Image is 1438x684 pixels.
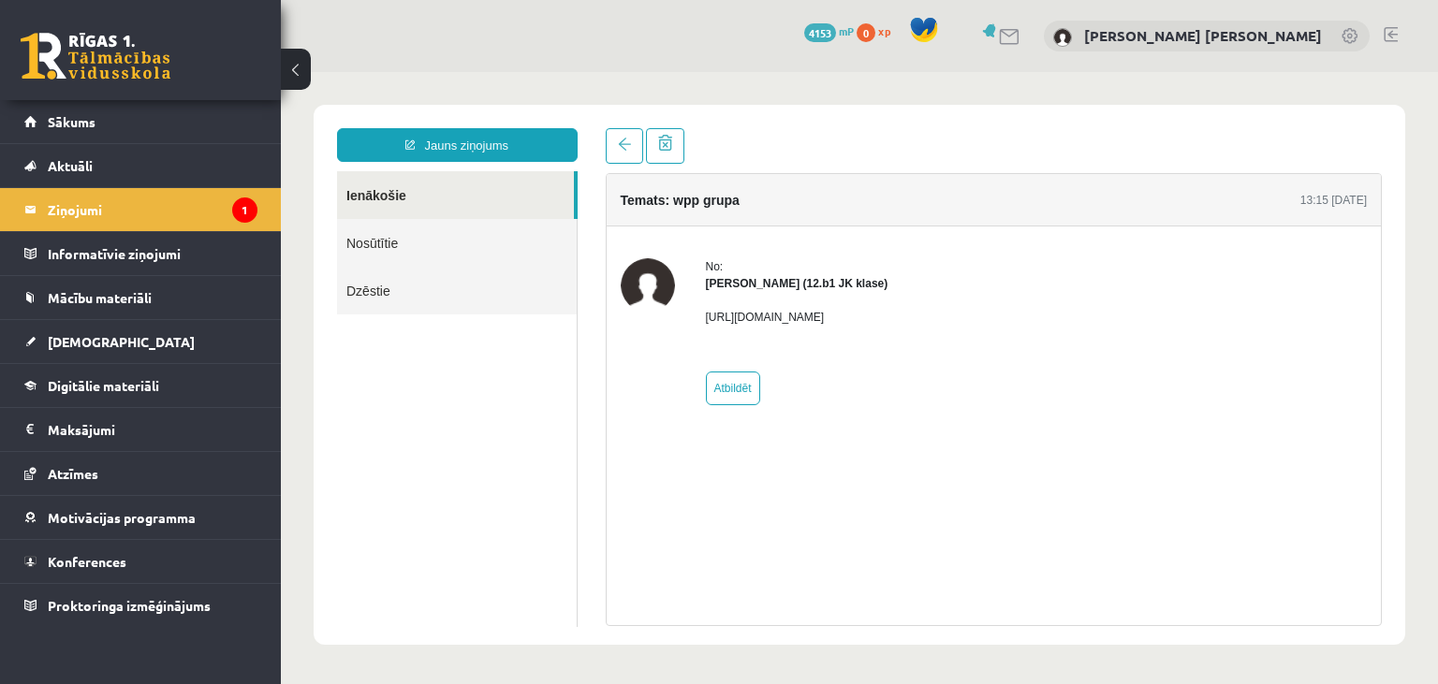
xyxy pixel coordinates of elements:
span: 4153 [804,23,836,42]
span: Konferences [48,553,126,570]
a: Rīgas 1. Tālmācības vidusskola [21,33,170,80]
legend: Ziņojumi [48,188,257,231]
a: Atbildēt [425,299,479,333]
span: Sākums [48,113,95,130]
a: Informatīvie ziņojumi [24,232,257,275]
a: Ienākošie [56,99,293,147]
strong: [PERSON_NAME] (12.b1 JK klase) [425,205,608,218]
span: Proktoringa izmēģinājums [48,597,211,614]
a: Sākums [24,100,257,143]
p: [URL][DOMAIN_NAME] [425,237,608,254]
a: Motivācijas programma [24,496,257,539]
a: Maksājumi [24,408,257,451]
span: Atzīmes [48,465,98,482]
a: Aktuāli [24,144,257,187]
a: 4153 mP [804,23,854,38]
div: 13:15 [DATE] [1020,120,1086,137]
i: 1 [232,197,257,223]
a: Mācību materiāli [24,276,257,319]
a: 0 xp [857,23,900,38]
span: Aktuāli [48,157,93,174]
a: Konferences [24,540,257,583]
a: Ziņojumi1 [24,188,257,231]
a: [PERSON_NAME] [PERSON_NAME] [1084,26,1322,45]
a: Digitālie materiāli [24,364,257,407]
span: xp [878,23,890,38]
span: Mācību materiāli [48,289,152,306]
span: Digitālie materiāli [48,377,159,394]
a: [DEMOGRAPHIC_DATA] [24,320,257,363]
a: Proktoringa izmēģinājums [24,584,257,627]
img: Megija Balabkina [340,186,394,240]
a: Nosūtītie [56,147,296,195]
span: [DEMOGRAPHIC_DATA] [48,333,195,350]
legend: Maksājumi [48,408,257,451]
a: Atzīmes [24,452,257,495]
img: Emīlija Krista Bērziņa [1053,28,1072,47]
span: mP [839,23,854,38]
legend: Informatīvie ziņojumi [48,232,257,275]
span: Motivācijas programma [48,509,196,526]
span: 0 [857,23,875,42]
a: Dzēstie [56,195,296,242]
div: No: [425,186,608,203]
a: Jauns ziņojums [56,56,297,90]
h4: Temats: wpp grupa [340,121,459,136]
